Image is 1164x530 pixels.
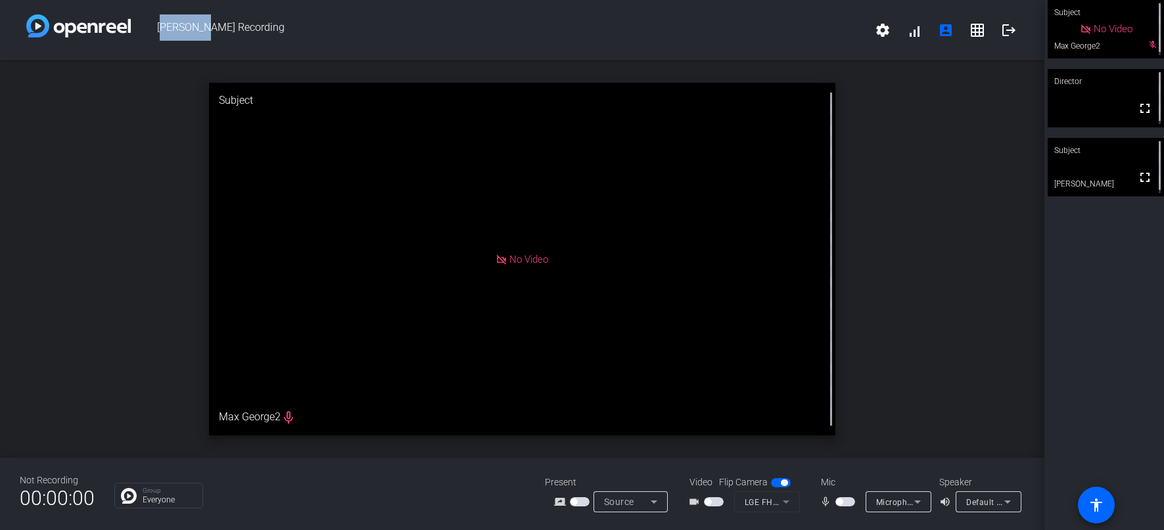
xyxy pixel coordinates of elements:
div: Subject [209,83,835,118]
mat-icon: fullscreen [1137,169,1153,185]
div: Director [1048,69,1164,94]
mat-icon: volume_up [939,494,955,510]
p: Everyone [143,496,196,504]
div: Not Recording [20,474,95,487]
span: [PERSON_NAME] Recording [131,14,867,46]
mat-icon: settings [875,22,891,38]
span: Default - AirPods [966,497,1032,507]
mat-icon: videocam_outline [688,494,704,510]
mat-icon: grid_on [969,22,985,38]
mat-icon: accessibility [1088,497,1104,513]
div: Present [545,475,676,489]
div: Speaker [939,475,1018,489]
mat-icon: mic_none [820,494,835,510]
span: Flip Camera [719,475,768,489]
span: No Video [1094,23,1132,35]
p: Group [143,487,196,494]
mat-icon: account_box [938,22,954,38]
div: Mic [808,475,939,489]
img: white-gradient.svg [26,14,131,37]
span: No Video [509,253,548,265]
div: Subject [1048,138,1164,163]
button: signal_cellular_alt [898,14,930,46]
mat-icon: fullscreen [1137,100,1153,116]
mat-icon: screen_share_outline [554,494,570,510]
span: 00:00:00 [20,482,95,514]
img: Chat Icon [121,488,137,504]
span: Source [604,497,634,507]
span: Video [689,475,712,489]
mat-icon: logout [1001,22,1017,38]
